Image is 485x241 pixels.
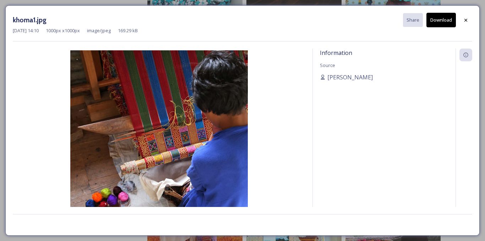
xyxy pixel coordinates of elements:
[13,27,39,34] span: [DATE] 14:10
[320,62,335,68] span: Source
[327,73,373,82] span: [PERSON_NAME]
[118,27,138,34] span: 169.29 kB
[426,13,456,27] button: Download
[13,50,305,228] img: khoma1.jpg
[46,27,80,34] span: 1000 px x 1000 px
[13,15,47,25] h3: khoma1.jpg
[320,49,352,57] span: Information
[87,27,111,34] span: image/jpeg
[403,13,423,27] button: Share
